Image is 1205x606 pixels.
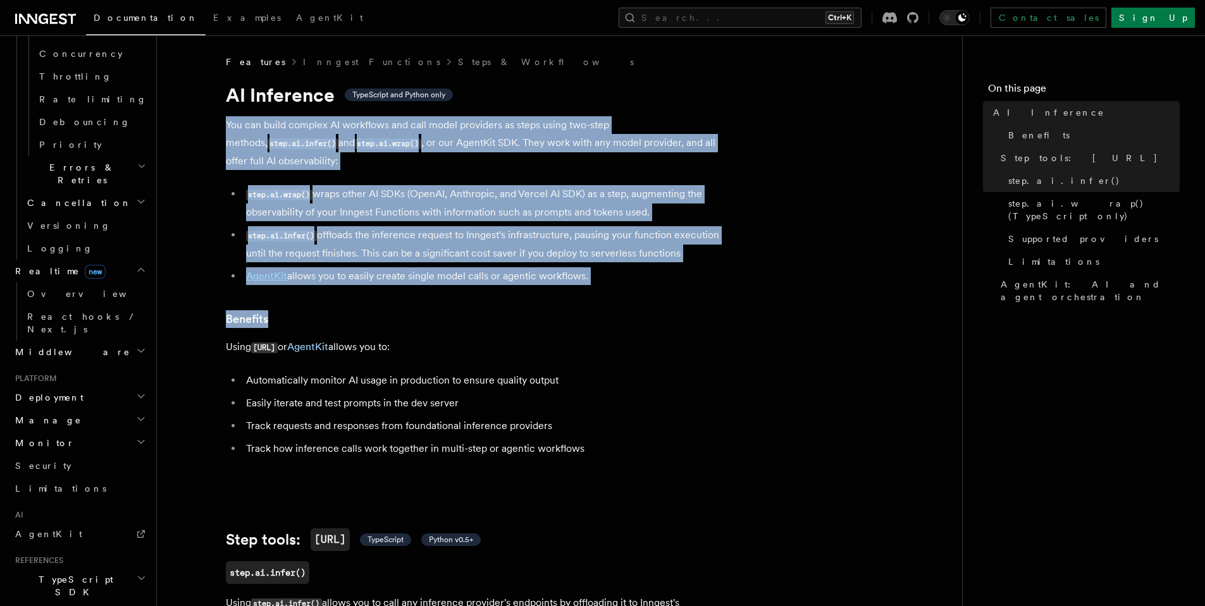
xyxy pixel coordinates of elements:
[22,214,149,237] a: Versioning
[34,88,149,111] a: Rate limiting
[996,147,1180,169] a: Step tools: [URL]
[15,461,71,471] span: Security
[825,11,854,24] kbd: Ctrl+K
[993,106,1104,119] span: AI Inference
[1003,250,1180,273] a: Limitations
[22,191,149,214] button: Cancellation
[251,342,278,353] code: [URL]
[27,221,111,231] span: Versioning
[213,13,281,23] span: Examples
[39,117,130,127] span: Debouncing
[206,4,288,34] a: Examples
[988,101,1180,124] a: AI Inference
[22,237,149,260] a: Logging
[226,83,732,106] h1: AI Inference
[1008,174,1120,187] span: step.ai.infer()
[10,346,130,358] span: Middleware
[10,573,137,598] span: TypeScript SDK
[10,555,63,566] span: References
[15,529,82,539] span: AgentKit
[10,391,83,404] span: Deployment
[246,270,287,282] a: AgentKit
[246,190,312,200] code: step.ai.wrap()
[10,437,75,449] span: Monitor
[10,432,149,454] button: Monitor
[10,373,57,384] span: Platform
[242,372,732,389] li: Automatically monitor AI usage in production to ensure quality output
[39,71,112,82] span: Throttling
[939,10,970,25] button: Toggle dark mode
[22,282,149,305] a: Overview
[27,243,93,253] span: Logging
[39,94,147,104] span: Rate limiting
[288,4,371,34] a: AgentKit
[1003,192,1180,227] a: step.ai.wrap() (TypeScript only)
[1008,233,1158,245] span: Supported providers
[988,81,1180,101] h4: On this page
[1003,124,1180,147] a: Benefits
[311,528,350,551] code: [URL]
[226,310,268,328] a: Benefits
[458,56,634,68] a: Steps & Workflows
[242,440,732,458] li: Track how inference calls work together in multi-step or agentic workflows
[242,267,732,285] li: allows you to easily create single model calls or agentic workflows.
[27,289,158,299] span: Overview
[991,8,1106,28] a: Contact sales
[22,305,149,341] a: React hooks / Next.js
[34,111,149,133] a: Debouncing
[242,417,732,435] li: Track requests and responses from foundational inference providers
[226,56,285,68] span: Features
[246,231,317,241] code: step.ai.infer()
[10,341,149,363] button: Middleware
[22,161,137,186] span: Errors & Retries
[94,13,198,23] span: Documentation
[39,49,123,59] span: Concurrency
[10,510,23,520] span: AI
[10,260,149,282] button: Realtimenew
[1001,278,1180,303] span: AgentKit: AI and agent orchestration
[22,197,132,209] span: Cancellation
[287,341,328,353] a: AgentKit
[996,273,1180,308] a: AgentKit: AI and agent orchestration
[10,454,149,477] a: Security
[10,477,149,500] a: Limitations
[39,140,102,150] span: Priority
[303,56,440,68] a: Inngest Functions
[268,138,338,149] code: step.ai.infer()
[226,561,309,584] a: step.ai.infer()
[226,116,732,170] p: You can build complex AI workflows and call model providers as steps using two-step methods, and ...
[352,90,445,100] span: TypeScript and Python only
[1003,227,1180,250] a: Supported providers
[1008,129,1070,142] span: Benefits
[1111,8,1195,28] a: Sign Up
[429,535,473,545] span: Python v0.5+
[10,282,149,341] div: Realtimenew
[368,535,404,545] span: TypeScript
[1008,255,1099,268] span: Limitations
[34,65,149,88] a: Throttling
[22,156,149,191] button: Errors & Retries
[242,226,732,262] li: offloads the inference request to Inngest's infrastructure, pausing your function execution until...
[226,338,732,356] p: Using or allows you to:
[619,8,862,28] button: Search...Ctrl+K
[85,265,106,279] span: new
[10,568,149,603] button: TypeScript SDK
[27,312,139,334] span: React hooks / Next.js
[1008,197,1180,222] span: step.ai.wrap() (TypeScript only)
[10,386,149,409] button: Deployment
[10,414,82,427] span: Manage
[226,528,481,551] a: Step tools:[URL] TypeScript Python v0.5+
[34,133,149,156] a: Priority
[86,4,206,35] a: Documentation
[34,42,149,65] a: Concurrency
[1003,169,1180,192] a: step.ai.infer()
[242,185,732,221] li: wraps other AI SDKs (OpenAI, Anthropic, and Vercel AI SDK) as a step, augmenting the observabilit...
[10,523,149,545] a: AgentKit
[10,409,149,432] button: Manage
[15,483,106,494] span: Limitations
[296,13,363,23] span: AgentKit
[355,138,421,149] code: step.ai.wrap()
[10,265,106,277] span: Realtime
[242,394,732,412] li: Easily iterate and test prompts in the dev server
